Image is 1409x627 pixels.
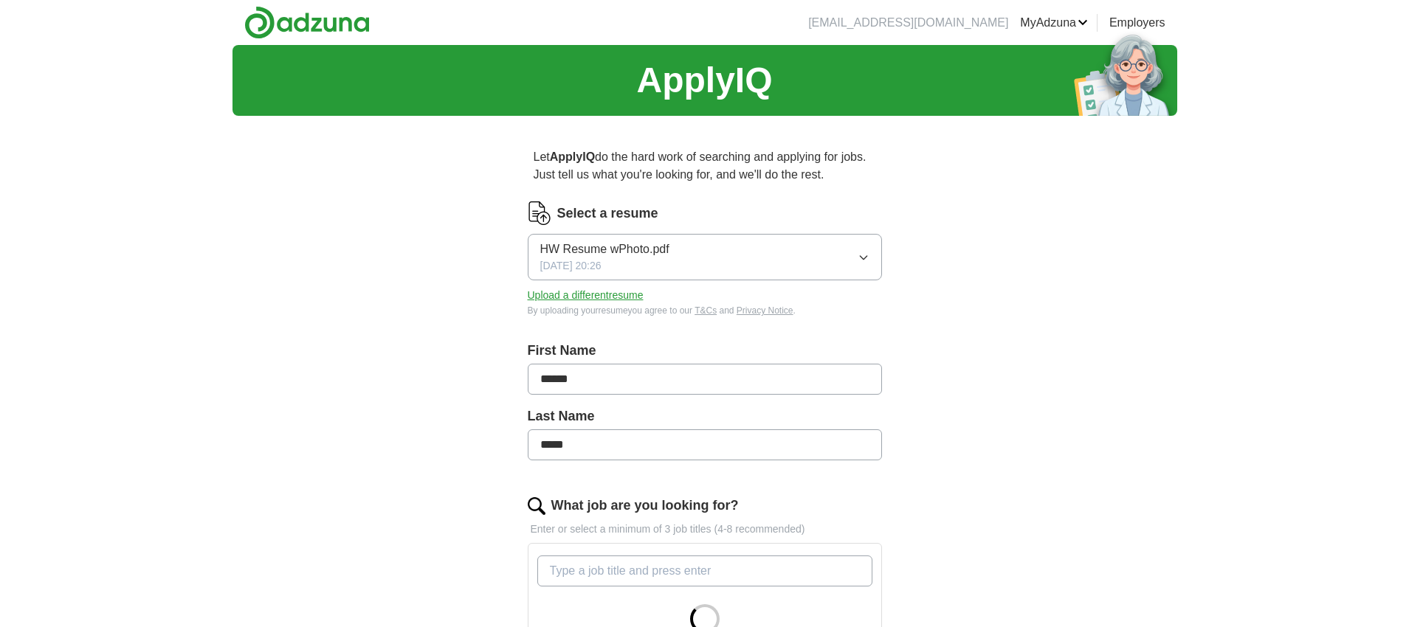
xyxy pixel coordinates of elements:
[528,201,551,225] img: CV Icon
[528,288,644,303] button: Upload a differentresume
[528,234,882,280] button: HW Resume wPhoto.pdf[DATE] 20:26
[557,204,658,224] label: Select a resume
[528,304,882,317] div: By uploading your resume you agree to our and .
[528,522,882,537] p: Enter or select a minimum of 3 job titles (4-8 recommended)
[551,496,739,516] label: What job are you looking for?
[1109,14,1165,32] a: Employers
[636,54,772,107] h1: ApplyIQ
[737,305,793,316] a: Privacy Notice
[1020,14,1088,32] a: MyAdzuna
[540,240,669,258] span: HW Resume wPhoto.pdf
[808,14,1008,32] li: [EMAIL_ADDRESS][DOMAIN_NAME]
[540,258,602,274] span: [DATE] 20:26
[528,142,882,190] p: Let do the hard work of searching and applying for jobs. Just tell us what you're looking for, an...
[244,6,370,39] img: Adzuna logo
[528,341,882,361] label: First Name
[537,555,872,586] input: Type a job title and press enter
[528,497,545,515] img: search.png
[550,150,595,163] strong: ApplyIQ
[695,305,717,316] a: T&Cs
[528,406,882,426] label: Last Name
